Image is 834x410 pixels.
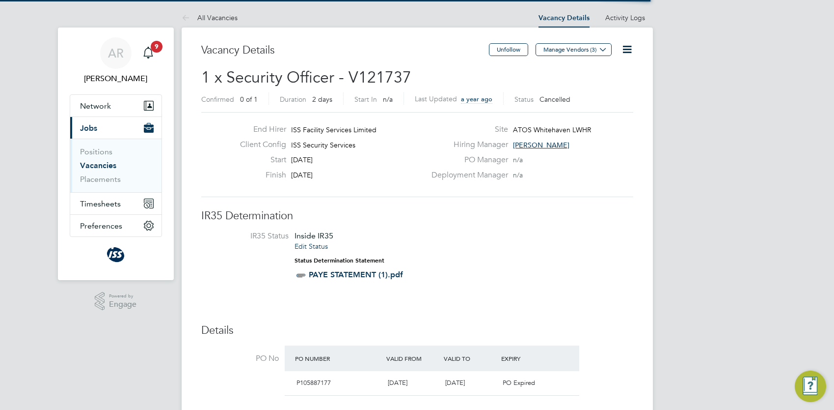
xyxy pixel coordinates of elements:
span: [DATE] [291,171,313,179]
span: 2 days [312,95,332,104]
span: ATOS Whitehaven LWHR [513,125,591,134]
label: Deployment Manager [426,170,508,180]
label: Finish [232,170,286,180]
a: PAYE STATEMENT (1).pdf [309,270,403,279]
button: Engage Resource Center [795,371,826,402]
a: Vacancies [80,161,116,170]
label: Hiring Manager [426,140,508,150]
button: Preferences [70,215,161,236]
button: Jobs [70,117,161,139]
span: 0 of 1 [240,95,258,104]
h3: IR35 Determination [201,209,633,223]
a: Powered byEngage [95,292,136,311]
label: End Hirer [232,124,286,135]
label: Start [232,155,286,165]
h3: Vacancy Details [201,43,489,58]
label: Client Config [232,140,286,150]
label: PO No [201,353,279,364]
span: Timesheets [80,199,121,208]
span: 9 [151,41,162,53]
span: ISS Security Services [291,141,355,149]
strong: Status Determination Statement [295,257,384,264]
span: n/a [513,171,523,179]
span: ISS Facility Services Limited [291,125,377,134]
a: All Vacancies [182,13,238,22]
label: Start In [354,95,377,104]
span: Anthony Robinson [70,73,162,85]
div: Expiry [499,350,556,367]
label: Confirmed [201,95,234,104]
a: Placements [80,175,121,184]
span: PO Expired [503,379,535,387]
label: PO Manager [426,155,508,165]
button: Timesheets [70,193,161,214]
span: P105887177 [296,379,331,387]
label: Site [426,124,508,135]
label: Last Updated [415,94,457,103]
span: [DATE] [445,379,465,387]
button: Network [70,95,161,117]
a: Edit Status [295,242,328,251]
div: Valid To [441,350,499,367]
h3: Details [201,323,633,338]
label: Duration [280,95,306,104]
button: Manage Vendors (3) [536,43,612,56]
div: Valid From [384,350,441,367]
a: AR[PERSON_NAME] [70,37,162,85]
span: n/a [513,155,523,164]
span: Engage [109,300,136,309]
span: Cancelled [539,95,570,104]
span: [DATE] [291,155,313,164]
button: Unfollow [489,43,528,56]
span: 1 x Security Officer - V121737 [201,68,411,87]
span: Preferences [80,221,122,231]
span: Powered by [109,292,136,300]
span: AR [108,47,124,59]
a: Go to home page [70,247,162,263]
a: Vacancy Details [538,14,590,22]
span: a year ago [461,95,492,103]
div: PO Number [293,350,384,367]
span: n/a [383,95,393,104]
span: Jobs [80,123,97,133]
span: [DATE] [388,379,407,387]
span: Network [80,101,111,111]
a: Positions [80,147,112,156]
a: 9 [138,37,158,69]
img: issfs-logo-retina.png [107,247,125,263]
label: IR35 Status [211,231,289,241]
div: Jobs [70,139,161,192]
a: Activity Logs [605,13,645,22]
label: Status [514,95,534,104]
nav: Main navigation [58,28,174,280]
span: Inside IR35 [295,231,333,240]
span: [PERSON_NAME] [513,141,569,149]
